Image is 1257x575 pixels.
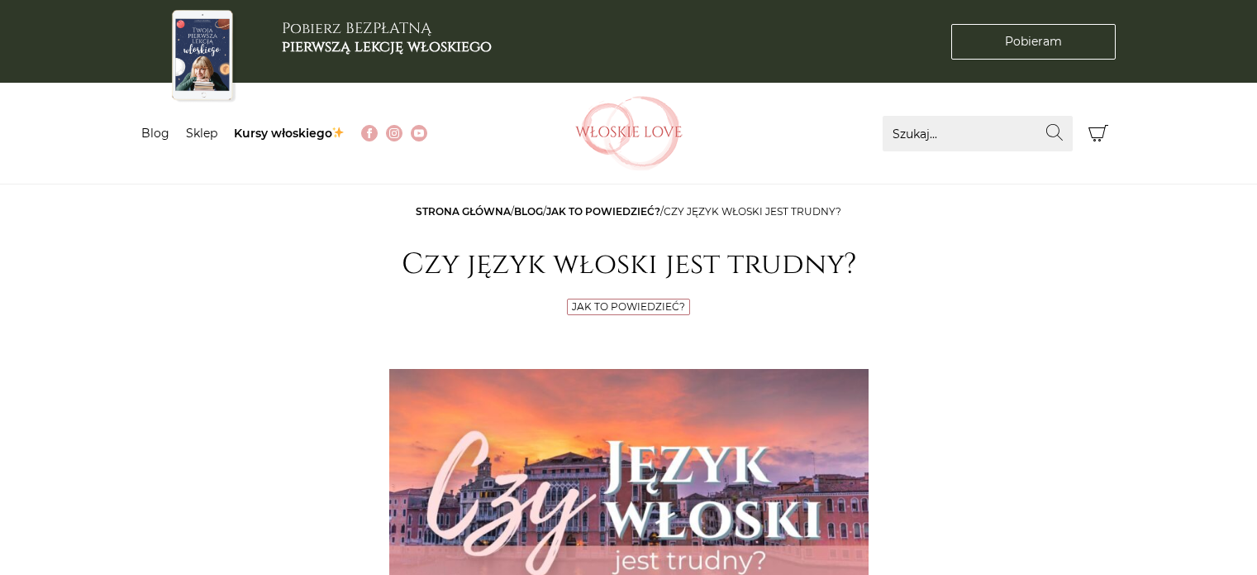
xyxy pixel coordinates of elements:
span: Pobieram [1005,33,1062,50]
a: Blog [514,205,543,218]
span: Czy język włoski jest trudny? [664,205,841,218]
a: Blog [141,126,169,141]
a: Pobieram [951,24,1116,60]
button: Koszyk [1081,116,1117,151]
a: Kursy włoskiego [234,126,345,141]
input: Szukaj... [883,116,1073,151]
a: Sklep [186,126,217,141]
span: / / / [416,205,841,218]
img: ✨ [332,127,344,138]
a: Jak to powiedzieć? [546,205,660,218]
h3: Pobierz BEZPŁATNĄ [282,20,492,55]
a: Jak to powiedzieć? [572,300,685,313]
b: pierwszą lekcję włoskiego [282,36,492,57]
a: Strona główna [416,205,511,218]
img: Włoskielove [575,96,683,170]
h1: Czy język włoski jest trudny? [389,247,869,282]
